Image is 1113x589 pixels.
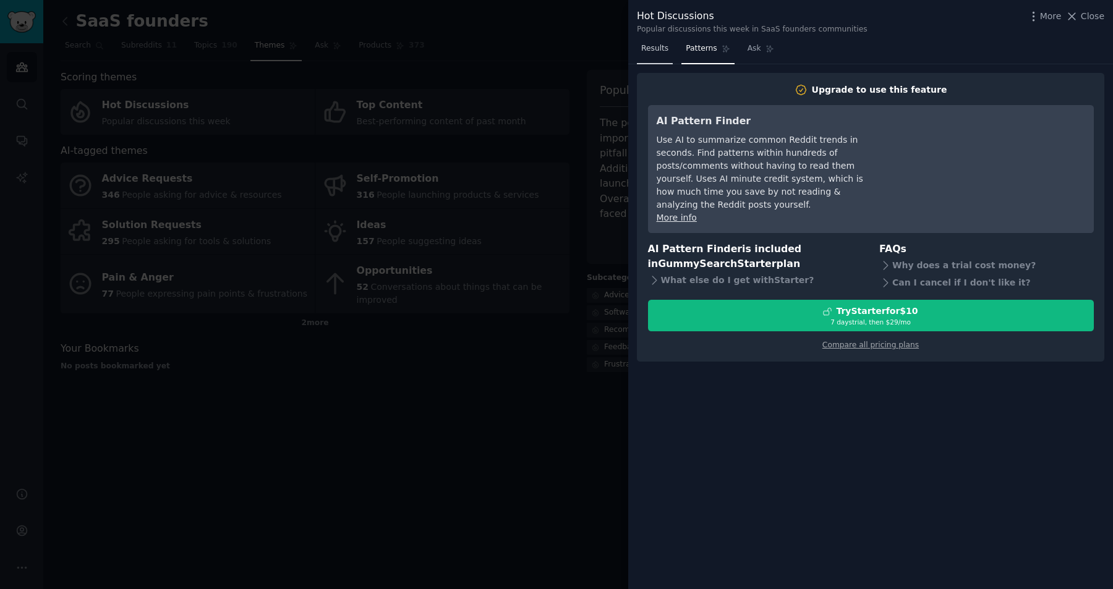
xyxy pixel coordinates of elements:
span: Patterns [686,43,717,54]
a: Results [637,39,673,64]
button: More [1027,10,1062,23]
a: Compare all pricing plans [822,341,919,349]
button: Close [1065,10,1104,23]
div: Popular discussions this week in SaaS founders communities [637,24,868,35]
div: Hot Discussions [637,9,868,24]
a: Patterns [681,39,734,64]
div: Upgrade to use this feature [812,83,947,96]
span: Results [641,43,668,54]
div: What else do I get with Starter ? [648,272,863,289]
span: Ask [748,43,761,54]
a: Ask [743,39,778,64]
span: More [1040,10,1062,23]
div: Why does a trial cost money? [879,256,1094,274]
div: 7 days trial, then $ 29 /mo [649,318,1093,326]
span: GummySearch Starter [658,258,776,269]
button: TryStarterfor$107 daystrial, then $29/mo [648,300,1094,331]
h3: AI Pattern Finder is included in plan [648,242,863,272]
h3: AI Pattern Finder [657,114,882,129]
div: Can I cancel if I don't like it? [879,274,1094,291]
h3: FAQs [879,242,1094,257]
a: More info [657,213,697,222]
div: Try Starter for $10 [836,305,918,318]
span: Close [1081,10,1104,23]
div: Use AI to summarize common Reddit trends in seconds. Find patterns within hundreds of posts/comme... [657,133,882,211]
iframe: YouTube video player [900,114,1085,206]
